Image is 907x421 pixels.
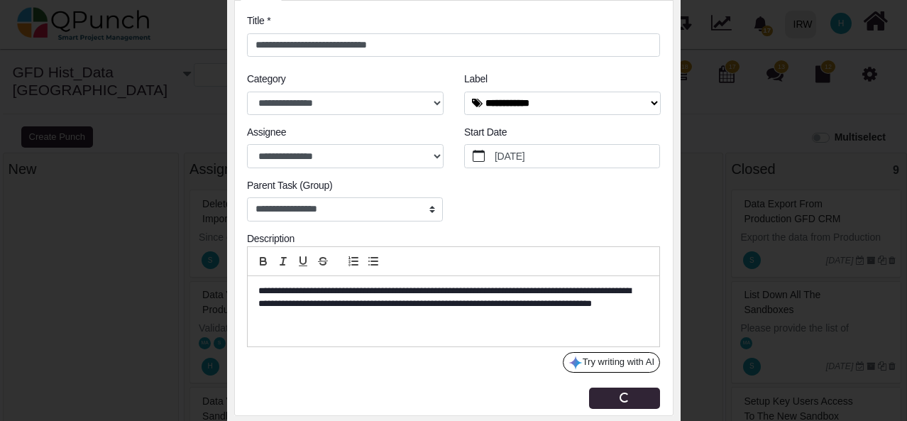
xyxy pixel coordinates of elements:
[247,13,270,28] label: Title *
[465,145,493,168] button: calendar
[464,72,660,91] legend: Label
[563,352,660,373] button: Try writing with AI
[247,178,443,197] legend: Parent Task (Group)
[247,72,443,91] legend: Category
[247,231,660,246] div: Description
[473,150,485,163] svg: calendar
[464,125,660,144] legend: Start Date
[493,145,660,168] label: [DATE]
[247,125,443,144] legend: Assignee
[568,356,583,370] img: google-gemini-icon.8b74464.png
